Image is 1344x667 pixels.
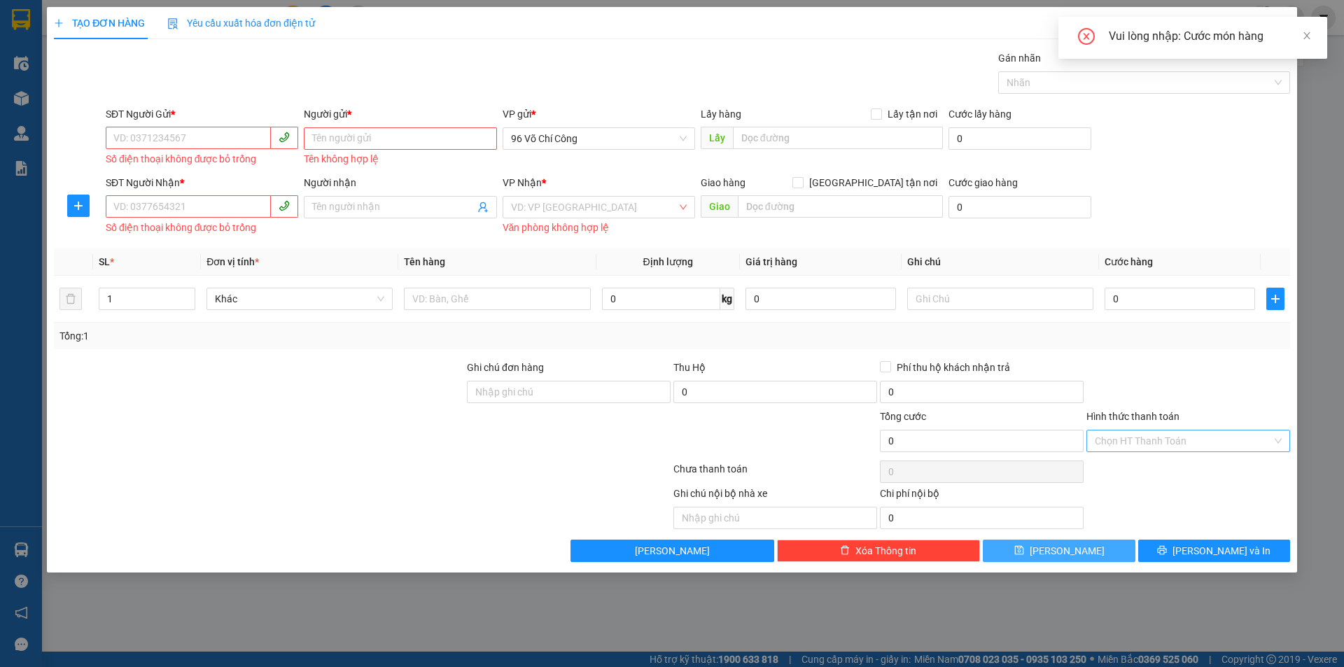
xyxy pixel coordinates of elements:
span: Xóa Thông tin [855,543,916,559]
span: Phí thu hộ khách nhận trả [891,360,1016,375]
button: save[PERSON_NAME] [983,540,1135,562]
span: [GEOGRAPHIC_DATA] tận nơi [804,175,943,190]
input: Cước giao hàng [948,196,1091,218]
span: [PERSON_NAME] [635,543,710,559]
span: SL [99,256,110,267]
button: [PERSON_NAME] [570,540,774,562]
span: kg [720,288,734,310]
label: Cước giao hàng [948,177,1018,188]
div: Số điện thoại không được bỏ trống [106,220,298,236]
button: deleteXóa Thông tin [777,540,981,562]
label: Ghi chú đơn hàng [467,362,544,373]
span: user-add [477,202,489,213]
span: plus [54,18,64,28]
span: plus [1267,293,1284,304]
label: Cước lấy hàng [948,108,1011,120]
th: Ghi chú [902,248,1099,276]
div: Chi phí nội bộ [880,486,1084,507]
span: phone [279,132,290,143]
div: Văn phòng không hợp lệ [503,220,695,236]
div: Ghi chú nội bộ nhà xe [673,486,877,507]
span: Tên hàng [404,256,445,267]
input: VD: Bàn, Ghế [404,288,590,310]
div: SĐT Người Nhận [106,175,298,190]
span: Giao hàng [701,177,745,188]
span: 96 Võ Chí Công [511,128,687,149]
button: printer[PERSON_NAME] và In [1138,540,1290,562]
span: Tổng cước [880,411,926,422]
div: Chưa thanh toán [672,461,878,486]
span: Lấy [701,127,733,149]
span: close-circle [1078,28,1095,48]
input: Ghi chú đơn hàng [467,381,671,403]
span: save [1014,545,1024,556]
span: Định lượng [643,256,693,267]
button: plus [1266,288,1284,310]
span: Lấy hàng [701,108,741,120]
input: Dọc đường [733,127,943,149]
div: Tổng: 1 [59,328,519,344]
input: Nhập ghi chú [673,507,877,529]
span: printer [1157,545,1167,556]
span: [PERSON_NAME] và In [1172,543,1270,559]
span: close [1302,31,1312,41]
span: [PERSON_NAME] [1030,543,1105,559]
input: Dọc đường [738,195,943,218]
div: VP gửi [503,106,695,122]
input: Ghi Chú [907,288,1093,310]
img: icon [167,18,178,29]
span: delete [840,545,850,556]
span: phone [279,200,290,211]
label: Gán nhãn [998,52,1041,64]
span: Thu Hộ [673,362,706,373]
span: Khác [215,288,384,309]
span: Giao [701,195,738,218]
button: plus [67,195,90,217]
span: TẠO ĐƠN HÀNG [54,17,145,29]
div: Người nhận [304,175,496,190]
input: 0 [745,288,896,310]
input: Cước lấy hàng [948,127,1091,150]
div: Số điện thoại không được bỏ trống [106,151,298,167]
span: Yêu cầu xuất hóa đơn điện tử [167,17,315,29]
span: Cước hàng [1105,256,1153,267]
div: Tên không hợp lệ [304,151,496,167]
span: VP Nhận [503,177,542,188]
span: Lấy tận nơi [882,106,943,122]
span: Đơn vị tính [206,256,259,267]
div: SĐT Người Gửi [106,106,298,122]
button: delete [59,288,82,310]
span: plus [68,200,89,211]
label: Hình thức thanh toán [1086,411,1179,422]
span: Giá trị hàng [745,256,797,267]
button: Close [1258,7,1297,46]
div: Vui lòng nhập: Cước món hàng [1109,28,1310,45]
div: Người gửi [304,106,496,122]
